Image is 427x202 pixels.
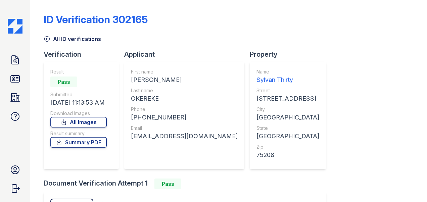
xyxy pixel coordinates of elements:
[131,87,238,94] div: Last name
[124,50,250,59] div: Applicant
[131,94,238,103] div: OKEREKE
[131,106,238,113] div: Phone
[131,113,238,122] div: [PHONE_NUMBER]
[256,106,319,113] div: City
[50,68,107,75] div: Result
[50,137,107,148] a: Summary PDF
[50,117,107,128] a: All Images
[50,130,107,137] div: Result summary
[131,75,238,85] div: [PERSON_NAME]
[50,91,107,98] div: Submitted
[256,68,319,75] div: Name
[44,13,148,26] div: ID Verification 302165
[256,68,319,85] a: Name Sylvan Thirty
[44,179,331,189] div: Document Verification Attempt 1
[256,94,319,103] div: [STREET_ADDRESS]
[256,150,319,160] div: 75208
[256,132,319,141] div: [GEOGRAPHIC_DATA]
[50,98,107,107] div: [DATE] 11:13:53 AM
[131,68,238,75] div: First name
[256,113,319,122] div: [GEOGRAPHIC_DATA]
[256,125,319,132] div: State
[256,75,319,85] div: Sylvan Thirty
[250,50,331,59] div: Property
[256,144,319,150] div: Zip
[154,179,181,189] div: Pass
[50,110,107,117] div: Download Images
[44,50,124,59] div: Verification
[50,77,77,87] div: Pass
[399,175,420,195] iframe: chat widget
[8,19,22,34] img: CE_Icon_Blue-c292c112584629df590d857e76928e9f676e5b41ef8f769ba2f05ee15b207248.png
[131,132,238,141] div: [EMAIL_ADDRESS][DOMAIN_NAME]
[256,87,319,94] div: Street
[44,35,101,43] a: All ID verifications
[131,125,238,132] div: Email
